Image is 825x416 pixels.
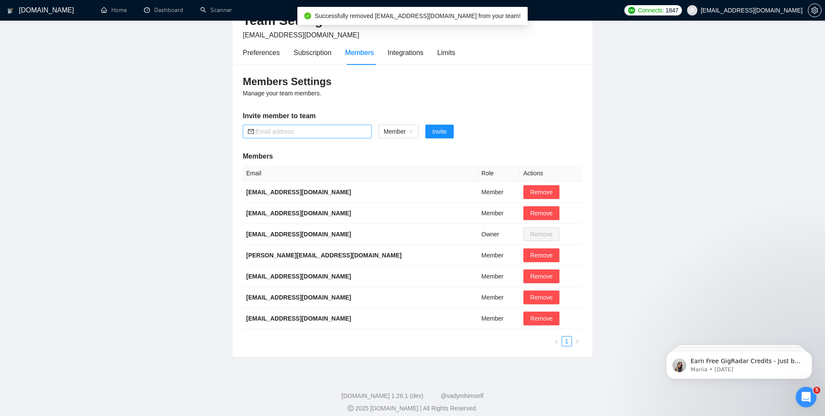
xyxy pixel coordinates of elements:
[342,392,424,399] a: [DOMAIN_NAME] 1.26.1 (dev)
[572,336,582,346] button: right
[248,128,254,135] span: mail
[246,252,402,259] b: [PERSON_NAME][EMAIL_ADDRESS][DOMAIN_NAME]
[144,6,183,14] a: dashboardDashboard
[530,187,553,197] span: Remove
[523,312,559,325] button: Remove
[243,31,359,39] span: [EMAIL_ADDRESS][DOMAIN_NAME]
[7,4,13,18] img: logo
[304,12,311,19] span: check-circle
[530,208,553,218] span: Remove
[437,47,455,58] div: Limits
[200,6,232,14] a: searchScanner
[293,47,331,58] div: Subscription
[478,308,520,329] td: Member
[243,75,582,89] h3: Members Settings
[638,6,663,15] span: Connects:
[572,336,582,346] li: Next Page
[101,6,127,14] a: homeHome
[243,47,280,58] div: Preferences
[432,127,446,136] span: Invite
[628,7,635,14] img: upwork-logo.png
[388,47,424,58] div: Integrations
[554,339,559,344] span: left
[808,3,822,17] button: setting
[523,269,559,283] button: Remove
[574,339,580,344] span: right
[345,47,374,58] div: Members
[246,315,351,322] b: [EMAIL_ADDRESS][DOMAIN_NAME]
[37,33,148,41] p: Message from Mariia, sent 7w ago
[440,392,483,399] a: @vadymhimself
[796,387,816,407] iframe: Intercom live chat
[478,182,520,203] td: Member
[530,314,553,323] span: Remove
[523,206,559,220] button: Remove
[666,6,678,15] span: 1847
[384,125,413,138] span: Member
[256,127,367,136] input: Email address
[246,210,351,217] b: [EMAIL_ADDRESS][DOMAIN_NAME]
[530,251,553,260] span: Remove
[315,12,520,19] span: Successfully removed [EMAIL_ADDRESS][DOMAIN_NAME] from your team!
[523,291,559,304] button: Remove
[478,266,520,287] td: Member
[478,165,520,182] th: Role
[425,125,453,138] button: Invite
[37,25,148,237] span: Earn Free GigRadar Credits - Just by Sharing Your Story! 💬 Want more credits for sending proposal...
[348,405,354,411] span: copyright
[562,336,571,346] a: 1
[689,7,695,13] span: user
[551,336,562,346] button: left
[246,189,351,196] b: [EMAIL_ADDRESS][DOMAIN_NAME]
[653,333,825,393] iframe: Intercom notifications message
[478,224,520,245] td: Owner
[520,165,582,182] th: Actions
[523,185,559,199] button: Remove
[246,294,351,301] b: [EMAIL_ADDRESS][DOMAIN_NAME]
[562,336,572,346] li: 1
[530,272,553,281] span: Remove
[243,165,478,182] th: Email
[478,287,520,308] td: Member
[808,7,822,14] a: setting
[813,387,820,394] span: 5
[530,293,553,302] span: Remove
[478,245,520,266] td: Member
[243,90,321,97] span: Manage your team members.
[7,404,818,413] div: 2025 [DOMAIN_NAME] | All Rights Reserved.
[243,12,582,30] h2: Team Settings
[551,336,562,346] li: Previous Page
[478,203,520,224] td: Member
[246,231,351,238] b: [EMAIL_ADDRESS][DOMAIN_NAME]
[243,151,582,162] h5: Members
[243,111,582,121] h5: Invite member to team
[246,273,351,280] b: [EMAIL_ADDRESS][DOMAIN_NAME]
[523,248,559,262] button: Remove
